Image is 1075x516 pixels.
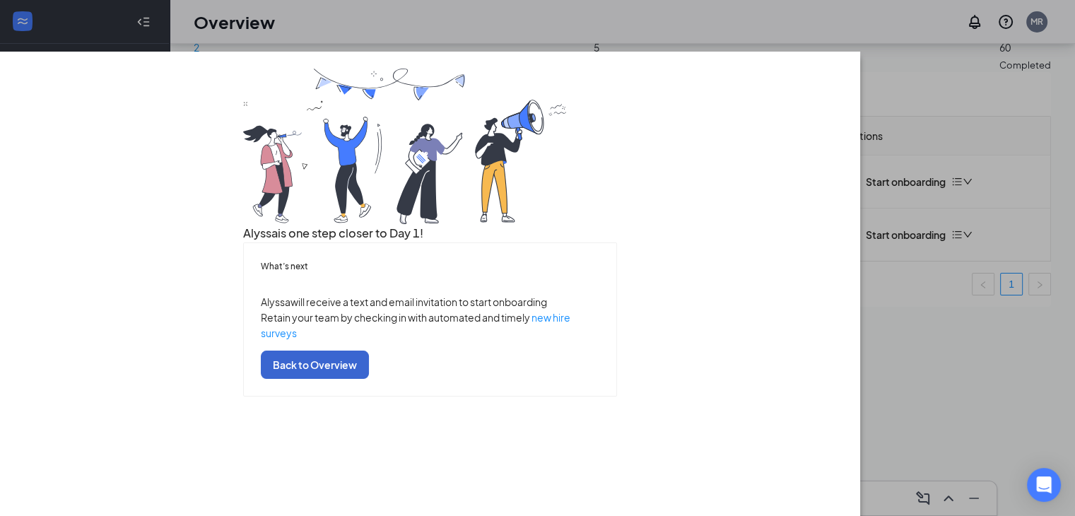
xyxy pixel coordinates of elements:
img: you are all set [243,69,568,224]
h3: Alyssa is one step closer to Day 1! [243,224,616,242]
div: Open Intercom Messenger [1027,468,1061,502]
a: new hire surveys [261,311,570,339]
button: Back to Overview [261,351,369,379]
p: Alyssa will receive a text and email invitation to start onboarding [261,294,599,310]
p: Retain your team by checking in with automated and timely [261,310,599,341]
h5: What’s next [261,260,599,273]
